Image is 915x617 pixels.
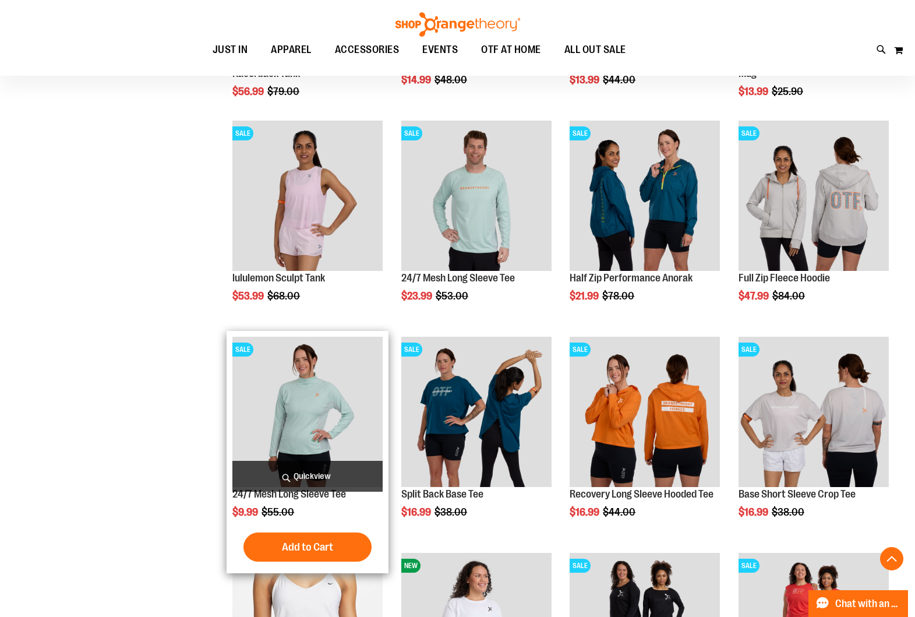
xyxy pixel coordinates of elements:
a: Quickview [232,461,383,492]
a: Split Back Base Tee [401,488,483,500]
a: 24/7 Mesh Long Sleeve Tee [401,272,515,284]
span: $38.00 [434,506,469,518]
span: SALE [401,343,422,357]
button: Add to Cart [243,533,372,562]
span: $53.99 [232,290,266,302]
div: product [564,331,726,548]
button: Chat with an Expert [808,590,909,617]
span: SALE [739,126,759,140]
div: product [733,115,895,332]
a: Recovery Long Sleeve Hooded Tee [570,488,713,500]
span: $16.99 [401,506,433,518]
span: SALE [739,343,759,357]
span: ALL OUT SALE [564,37,626,63]
img: Split Back Base Tee [401,337,552,487]
img: Main Image of Base Short Sleeve Crop Tee [739,337,889,487]
span: $21.99 [570,290,600,302]
img: Main Image of 1538347 [232,121,383,271]
span: SALE [570,126,591,140]
span: EVENTS [422,37,458,63]
div: product [733,331,895,548]
div: product [227,331,388,573]
img: 24/7 Mesh Long Sleeve Tee [232,337,383,487]
a: 24/7 Mesh Long Sleeve Tee [232,488,346,500]
img: Main Image of 1457091 [739,121,889,271]
div: product [564,115,726,332]
span: $44.00 [603,74,637,86]
a: Full Zip Fleece Hoodie [739,272,830,284]
span: $56.99 [232,86,266,97]
span: APPAREL [271,37,312,63]
span: $44.00 [603,506,637,518]
span: $23.99 [401,290,434,302]
span: NEW [401,559,421,573]
span: $53.00 [436,290,470,302]
div: product [395,331,557,548]
span: ACCESSORIES [335,37,400,63]
a: Base Short Sleeve Crop Tee [739,488,856,500]
span: $14.99 [401,74,433,86]
span: $84.00 [772,290,807,302]
span: OTF AT HOME [481,37,541,63]
div: product [227,115,388,332]
a: Main Image of 1538347SALE [232,121,383,273]
span: SALE [232,126,253,140]
img: Main Image of 1457095 [401,121,552,271]
span: $13.99 [739,86,770,97]
span: $79.00 [267,86,301,97]
span: $78.00 [602,290,636,302]
a: 24/7 Mesh Long Sleeve TeeSALE [232,337,383,489]
span: $38.00 [772,506,806,518]
a: lululemon Sculpt Tank [232,272,325,284]
img: Main Image of Recovery Long Sleeve Hooded Tee [570,337,720,487]
span: $13.99 [570,74,601,86]
a: Half Zip Performance AnorakSALE [570,121,720,273]
a: Half Zip Performance Anorak [570,272,693,284]
span: SALE [570,559,591,573]
a: Split Back Base TeeSALE [401,337,552,489]
span: JUST IN [213,37,248,63]
span: Chat with an Expert [835,598,901,609]
span: SALE [401,126,422,140]
a: Main Image of Recovery Long Sleeve Hooded TeeSALE [570,337,720,489]
span: SALE [570,343,591,357]
span: $9.99 [232,506,260,518]
img: Shop Orangetheory [394,12,522,37]
a: Main Image of 1457095SALE [401,121,552,273]
span: Add to Cart [282,541,333,553]
span: $47.99 [739,290,771,302]
img: Half Zip Performance Anorak [570,121,720,271]
button: Back To Top [880,547,903,570]
span: $16.99 [570,506,601,518]
a: Main Image of 1457091SALE [739,121,889,273]
span: $48.00 [434,74,469,86]
span: $55.00 [262,506,296,518]
span: $25.90 [772,86,805,97]
div: product [395,115,557,332]
span: $68.00 [267,290,302,302]
span: SALE [232,343,253,357]
span: $16.99 [739,506,770,518]
span: SALE [739,559,759,573]
a: Main Image of Base Short Sleeve Crop TeeSALE [739,337,889,489]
